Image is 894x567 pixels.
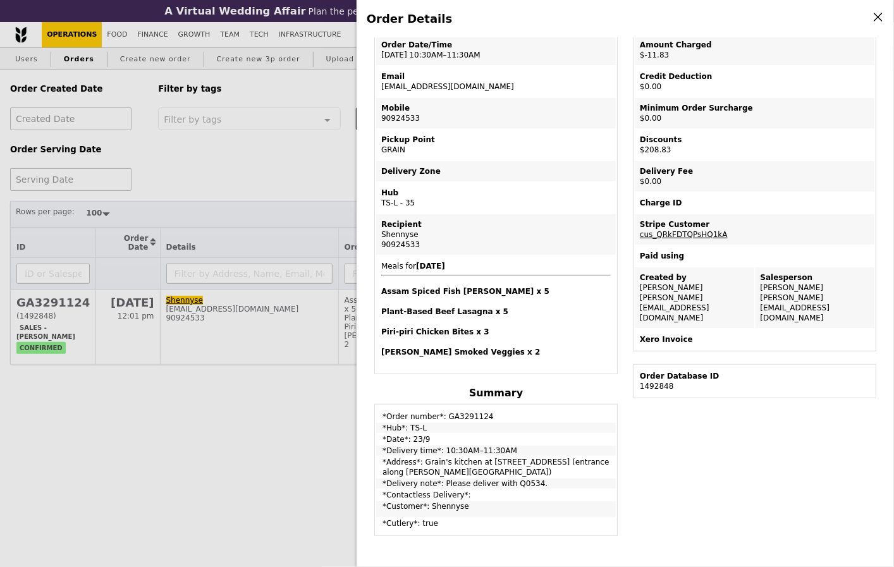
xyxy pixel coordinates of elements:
[376,130,616,160] td: GRAIN
[381,347,611,357] h4: [PERSON_NAME] Smoked Veggies x 2
[640,166,869,176] div: Delivery Fee
[640,40,869,50] div: Amount Charged
[635,98,874,128] td: $0.00
[381,229,611,240] div: Shennyse
[376,406,616,422] td: *Order number*: GA3291124
[416,262,445,271] b: [DATE]
[376,98,616,128] td: 90924533
[376,35,616,65] td: [DATE] 10:30AM–11:30AM
[376,501,616,517] td: *Customer*: Shennyse
[376,490,616,500] td: *Contactless Delivery*:
[635,35,874,65] td: $-11.83
[640,371,869,381] div: Order Database ID
[635,267,754,328] td: [PERSON_NAME] [PERSON_NAME][EMAIL_ADDRESS][DOMAIN_NAME]
[381,188,611,198] div: Hub
[376,479,616,489] td: *Delivery note*: Please deliver with Q0534.
[381,40,611,50] div: Order Date/Time
[381,219,611,229] div: Recipient
[376,518,616,534] td: *Cutlery*: true
[756,267,875,328] td: [PERSON_NAME] [PERSON_NAME][EMAIL_ADDRESS][DOMAIN_NAME]
[381,286,611,296] h4: Assam Spiced Fish [PERSON_NAME] x 5
[381,307,611,317] h4: Plant-Based Beef Lasagna x 5
[640,219,869,229] div: Stripe Customer
[640,135,869,145] div: Discounts
[376,183,616,213] td: TS-L - 35
[381,103,611,113] div: Mobile
[640,334,869,344] div: Xero Invoice
[635,366,874,396] td: 1492848
[381,262,611,357] span: Meals for
[640,71,869,82] div: Credit Deduction
[640,198,869,208] div: Charge ID
[374,387,618,399] h4: Summary
[376,66,616,97] td: [EMAIL_ADDRESS][DOMAIN_NAME]
[761,272,870,283] div: Salesperson
[635,66,874,97] td: $0.00
[376,423,616,433] td: *Hub*: TS-L
[640,251,869,261] div: Paid using
[376,434,616,444] td: *Date*: 23/9
[381,327,611,337] h4: Piri-piri Chicken Bites x 3
[381,240,611,250] div: 90924533
[640,230,728,239] a: cus_QRkFDTQPsHQ1kA
[640,103,869,113] div: Minimum Order Surcharge
[381,135,611,145] div: Pickup Point
[640,272,749,283] div: Created by
[635,130,874,160] td: $208.83
[381,166,611,176] div: Delivery Zone
[376,457,616,477] td: *Address*: Grain's kitchen at [STREET_ADDRESS] (entrance along [PERSON_NAME][GEOGRAPHIC_DATA])
[376,446,616,456] td: *Delivery time*: 10:30AM–11:30AM
[635,161,874,192] td: $0.00
[381,71,611,82] div: Email
[367,12,452,25] span: Order Details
